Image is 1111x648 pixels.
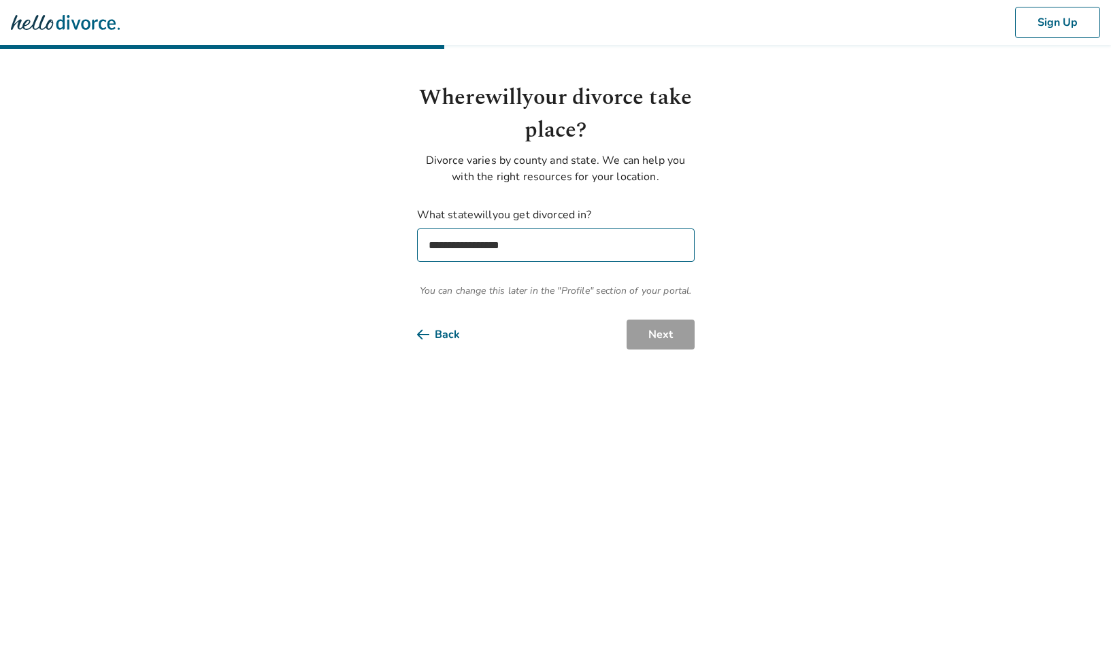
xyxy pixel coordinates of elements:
[417,152,695,185] p: Divorce varies by county and state. We can help you with the right resources for your location.
[11,9,120,36] img: Hello Divorce Logo
[1043,583,1111,648] iframe: Chat Widget
[417,82,695,147] h1: Where will your divorce take place?
[417,207,695,262] label: What state will you get divorced in?
[417,228,695,262] select: What statewillyou get divorced in?
[1015,7,1100,38] button: Sign Up
[627,320,695,349] button: Next
[417,320,482,349] button: Back
[417,284,695,298] span: You can change this later in the "Profile" section of your portal.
